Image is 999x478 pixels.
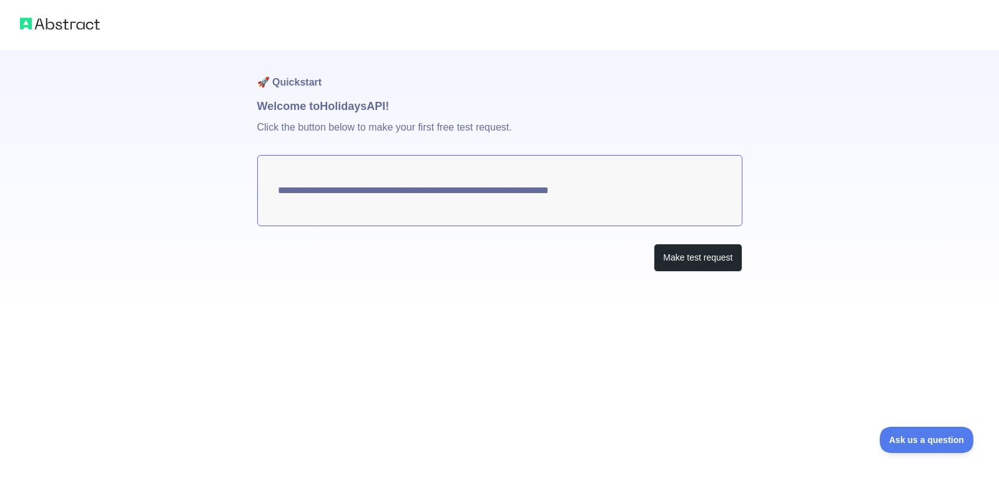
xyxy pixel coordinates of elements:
[257,115,742,155] p: Click the button below to make your first free test request.
[20,15,100,32] img: Abstract logo
[880,427,974,453] iframe: Toggle Customer Support
[257,50,742,97] h1: 🚀 Quickstart
[654,244,742,272] button: Make test request
[257,97,742,115] h1: Welcome to Holidays API!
